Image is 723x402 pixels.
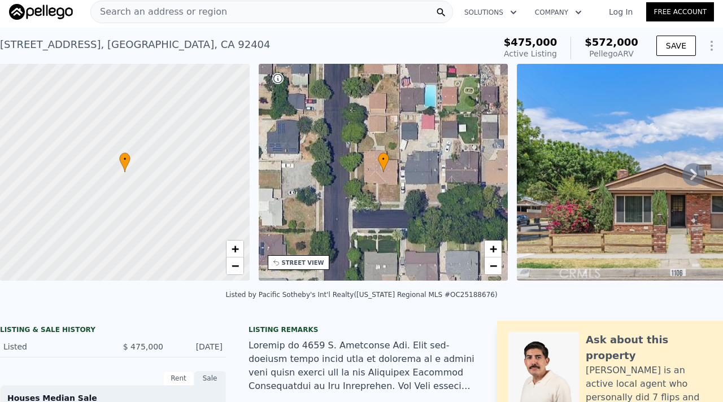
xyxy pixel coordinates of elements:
div: Loremip do 4659 S. Ametconse Adi. Elit sed-doeiusm tempo incid utla et dolorema al e admini veni ... [249,339,474,393]
div: Sale [194,371,226,386]
a: Log In [595,6,646,18]
span: Active Listing [504,49,557,58]
a: Free Account [646,2,714,21]
button: SAVE [656,36,696,56]
span: − [231,259,238,273]
span: • [378,154,389,164]
button: Company [526,2,591,23]
div: Rent [163,371,194,386]
img: Pellego [9,4,73,20]
span: + [231,242,238,256]
button: Show Options [700,34,723,57]
a: Zoom in [485,241,502,257]
div: • [119,152,130,172]
a: Zoom out [227,257,243,274]
div: Listed by Pacific Sotheby's Int'l Realty ([US_STATE] Regional MLS #OC25188676) [225,291,497,299]
span: $475,000 [504,36,558,48]
div: Listed [3,341,104,352]
span: $572,000 [585,36,638,48]
div: • [378,152,389,172]
a: Zoom out [485,257,502,274]
div: [DATE] [172,341,223,352]
span: − [490,259,497,273]
div: STREET VIEW [282,259,324,267]
div: Listing remarks [249,325,474,334]
div: Ask about this property [586,332,712,364]
a: Zoom in [227,241,243,257]
span: Search an address or region [91,5,227,19]
div: Pellego ARV [585,48,638,59]
span: $ 475,000 [123,342,163,351]
button: Solutions [455,2,526,23]
span: + [490,242,497,256]
span: • [119,154,130,164]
